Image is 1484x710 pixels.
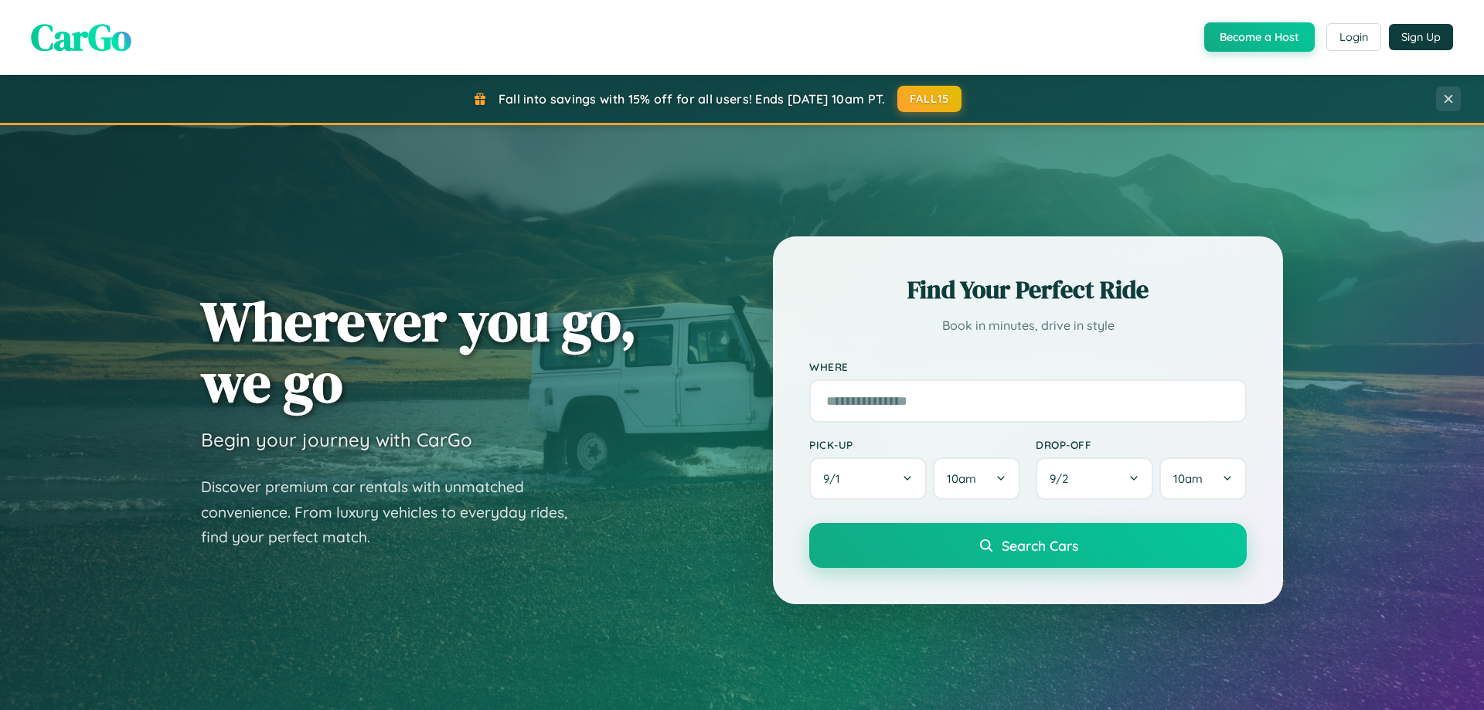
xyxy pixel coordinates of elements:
[809,438,1020,451] label: Pick-up
[809,273,1247,307] h2: Find Your Perfect Ride
[1036,438,1247,451] label: Drop-off
[1326,23,1381,51] button: Login
[1159,457,1247,500] button: 10am
[823,471,848,486] span: 9 / 1
[1036,457,1153,500] button: 9/2
[31,12,131,63] span: CarGo
[947,471,976,486] span: 10am
[809,457,927,500] button: 9/1
[897,86,962,112] button: FALL15
[1173,471,1203,486] span: 10am
[201,290,637,413] h1: Wherever you go, we go
[933,457,1020,500] button: 10am
[1389,24,1453,50] button: Sign Up
[1002,537,1078,554] span: Search Cars
[1050,471,1076,486] span: 9 / 2
[809,523,1247,568] button: Search Cars
[201,428,472,451] h3: Begin your journey with CarGo
[809,314,1247,337] p: Book in minutes, drive in style
[499,91,886,107] span: Fall into savings with 15% off for all users! Ends [DATE] 10am PT.
[809,360,1247,373] label: Where
[1204,22,1315,52] button: Become a Host
[201,474,587,550] p: Discover premium car rentals with unmatched convenience. From luxury vehicles to everyday rides, ...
